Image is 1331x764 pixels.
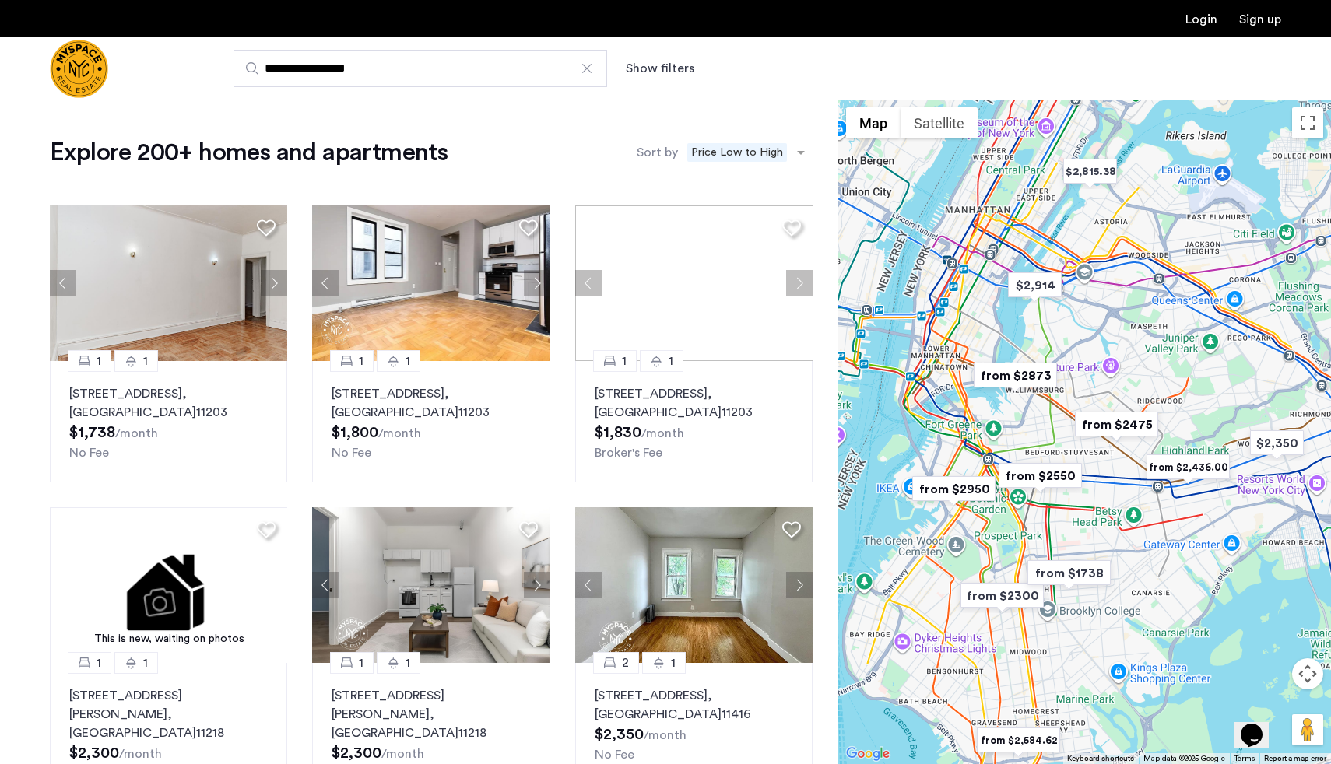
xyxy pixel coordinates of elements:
img: logo [50,40,108,98]
span: $2,300 [332,745,381,761]
div: $2,914 [1002,268,1068,303]
span: 1 [143,352,148,370]
span: 1 [359,352,363,370]
a: Login [1185,13,1217,26]
p: [STREET_ADDRESS] 11203 [332,384,530,422]
p: [STREET_ADDRESS][PERSON_NAME] 11218 [69,686,268,742]
sub: /month [644,729,687,741]
div: from $2,584.62 [971,723,1066,758]
p: [STREET_ADDRESS][PERSON_NAME] 11218 [332,686,530,742]
span: 2 [622,654,629,672]
button: Previous apartment [312,572,339,598]
span: No Fee [595,748,634,761]
button: Show street map [846,107,901,138]
div: This is new, waiting on photos [58,631,280,647]
iframe: chat widget [1234,702,1284,748]
button: Previous apartment [50,270,76,296]
span: Price Low to High [687,143,787,162]
div: from $2550 [992,458,1088,493]
sub: /month [119,748,162,760]
button: Toggle fullscreen view [1292,107,1323,138]
button: Next apartment [786,270,813,296]
span: 1 [359,654,363,672]
p: [STREET_ADDRESS] 11203 [69,384,268,422]
sub: /month [641,427,684,440]
a: Cazamio Logo [50,40,108,98]
img: a8b926f1-9a91-4e5e-b036-feb4fe78ee5d_638880945617247159.jpeg [312,205,550,361]
img: Google [842,744,894,764]
span: No Fee [332,447,371,459]
span: $2,300 [69,745,119,761]
span: 1 [406,654,410,672]
img: 1996_638234808868532413.jpeg [50,205,288,361]
div: $2,350 [1244,426,1310,461]
img: a8b926f1-9a91-4e5e-b036-feb4fe78ee5d_638850847483284209.jpeg [312,507,550,663]
div: $2,815.38 [1057,154,1123,189]
span: 1 [143,654,148,672]
label: Sort by [637,143,678,162]
span: No Fee [69,447,109,459]
a: 11[STREET_ADDRESS], [GEOGRAPHIC_DATA]11203No Fee [312,361,550,482]
a: This is new, waiting on photos [50,507,288,663]
sub: /month [378,427,421,440]
div: from $2300 [954,578,1050,613]
span: 1 [406,352,410,370]
a: Terms [1234,753,1255,764]
img: 8515455b-be52-4141-8a40-4c35d33cf98b_638870814355856179.jpeg [575,507,813,663]
img: 1.gif [50,507,288,663]
div: from $2475 [1069,407,1164,442]
span: $1,800 [332,425,378,440]
button: Next apartment [261,270,287,296]
span: 1 [669,352,673,370]
span: $2,350 [595,727,644,742]
a: 11[STREET_ADDRESS], [GEOGRAPHIC_DATA]11203No Fee [50,361,287,482]
button: Show or hide filters [626,59,694,78]
button: Next apartment [524,572,550,598]
a: 11[STREET_ADDRESS], [GEOGRAPHIC_DATA]11203Broker's Fee [575,361,813,482]
div: from $2950 [906,471,1002,506]
button: Next apartment [786,572,813,598]
span: 1 [671,654,676,672]
a: Report a map error [1264,753,1326,764]
span: 1 [622,352,627,370]
button: Previous apartment [575,270,602,296]
button: Next apartment [524,270,550,296]
button: Drag Pegman onto the map to open Street View [1292,714,1323,745]
span: $1,738 [69,425,115,440]
a: Registration [1239,13,1281,26]
div: from $2873 [968,358,1063,393]
a: Open this area in Google Maps (opens a new window) [842,744,894,764]
div: from $1738 [1021,555,1117,591]
p: [STREET_ADDRESS] 11203 [595,384,793,422]
span: Broker's Fee [595,447,662,459]
input: Apartment Search [234,50,607,87]
span: 1 [97,352,101,370]
span: 1 [97,654,101,672]
div: from $2,436.00 [1140,450,1236,485]
button: Keyboard shortcuts [1067,753,1134,764]
h1: Explore 200+ homes and apartments [50,137,448,168]
ng-select: sort-apartment [682,138,813,166]
sub: /month [115,427,158,440]
span: Map data ©2025 Google [1143,755,1225,762]
button: Show satellite imagery [901,107,978,138]
p: [STREET_ADDRESS] 11416 [595,686,793,724]
sub: /month [381,748,424,760]
button: Map camera controls [1292,658,1323,689]
button: Previous apartment [312,270,339,296]
span: $1,830 [595,425,641,440]
button: Previous apartment [575,572,602,598]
